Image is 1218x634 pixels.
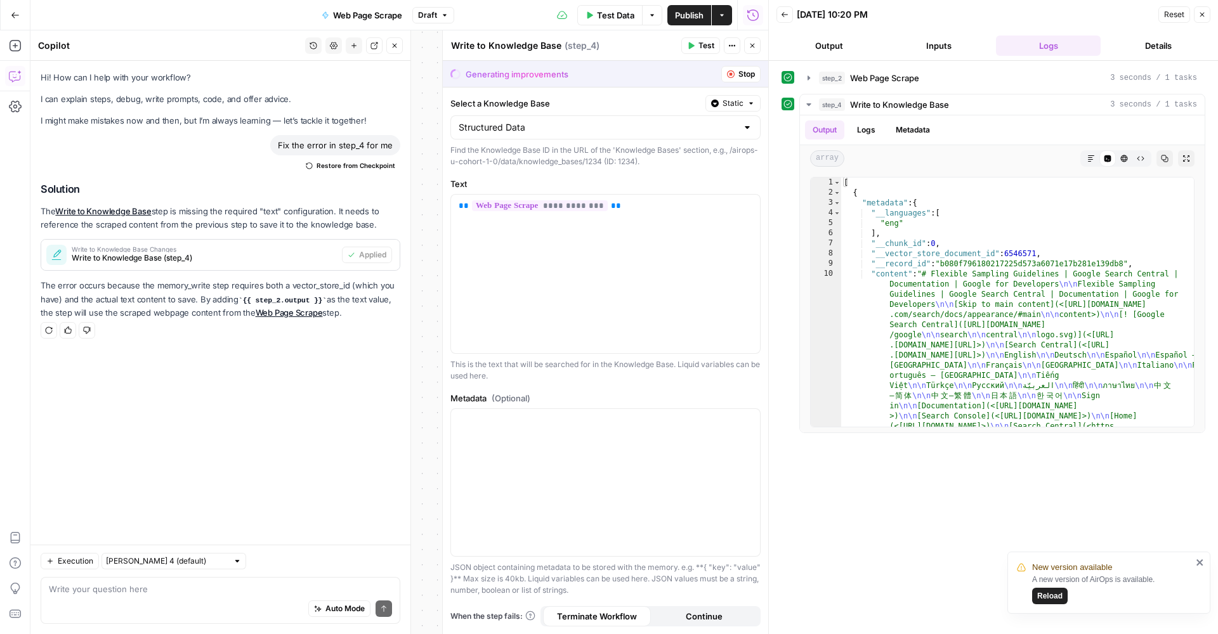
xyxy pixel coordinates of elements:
button: Inputs [886,36,991,56]
button: Reload [1032,588,1068,604]
div: 2 [811,188,841,198]
span: 3 seconds / 1 tasks [1110,72,1197,84]
span: Restore from Checkpoint [317,160,395,171]
span: Test [698,40,714,51]
button: 3 seconds / 1 tasks [800,68,1205,88]
span: ( step_4 ) [565,39,599,52]
div: 8 [811,249,841,259]
button: Output [776,36,881,56]
a: When the step fails: [450,611,535,622]
span: step_2 [819,72,845,84]
span: Static [723,98,743,109]
div: 5 [811,218,841,228]
span: Test Data [597,9,634,22]
button: 3 seconds / 1 tasks [800,94,1205,115]
a: Web Page Scrape [256,307,323,318]
span: Draft [418,10,437,21]
button: Output [805,120,844,139]
span: Toggle code folding, rows 4 through 6 [834,208,841,218]
div: 6 [811,228,841,238]
span: Toggle code folding, rows 3 through 11 [834,198,841,208]
span: array [810,150,844,167]
code: {{ step_2.output }} [239,297,327,304]
div: 9 [811,259,841,269]
button: Metadata [888,120,938,139]
button: Continue [651,606,759,626]
span: Publish [675,9,704,22]
div: JSON object containing metadata to be stored with the memory. e.g. **{ "key": "value" }** Max siz... [450,562,761,596]
button: Stop [721,66,761,82]
button: Test [681,37,720,54]
div: 3 seconds / 1 tasks [800,115,1205,432]
button: Execution [41,553,99,569]
span: New version available [1032,561,1112,574]
span: Auto Mode [325,603,365,614]
button: Logs [996,36,1101,56]
div: 7 [811,238,841,249]
button: Reset [1158,6,1190,23]
div: 1 [811,178,841,188]
span: Reload [1037,590,1063,602]
button: Web Page Scrape [314,5,410,25]
span: Stop [738,68,755,80]
span: Web Page Scrape [850,72,919,84]
p: Hi! How can I help with your workflow? [41,71,400,84]
span: Write to Knowledge Base Changes [72,246,337,252]
h2: Solution [41,183,400,195]
span: Write to Knowledge Base [850,98,949,111]
span: 3 seconds / 1 tasks [1110,99,1197,110]
span: Reset [1164,9,1184,20]
div: Find the Knowledge Base ID in the URL of the 'Knowledge Bases' section, e.g., /airops-u-cohort-1-... [450,145,761,167]
button: Static [705,95,761,112]
div: This is the text that will be searched for in the Knowledge Base. Liquid variables can be used here. [450,359,761,382]
span: Web Page Scrape [333,9,402,22]
div: Generating improvements [466,68,568,81]
p: The step is missing the required "text" configuration. It needs to reference the scraped content ... [41,205,400,231]
span: Write to Knowledge Base (step_4) [72,252,337,264]
input: Claude Sonnet 4 (default) [106,555,228,567]
p: I can explain steps, debug, write prompts, code, and offer advice. [41,93,400,106]
div: 3 [811,198,841,208]
a: Write to Knowledge Base [55,206,151,216]
button: Applied [342,247,392,263]
input: Structured Data [459,121,737,134]
span: Toggle code folding, rows 2 through 13 [834,188,841,198]
button: Test Data [577,5,642,25]
button: Draft [412,7,454,23]
span: Execution [58,555,93,567]
button: Auto Mode [308,600,370,617]
span: (Optional) [492,392,530,404]
div: Fix the error in step_4 for me [270,135,400,155]
button: Logs [849,120,883,139]
span: step_4 [819,98,845,111]
button: Publish [667,5,711,25]
p: I might make mistakes now and then, but I’m always learning — let’s tackle it together! [41,114,400,127]
label: Text [450,178,761,190]
span: Toggle code folding, rows 1 through 26 [834,178,841,188]
textarea: Write to Knowledge Base [451,39,561,52]
label: Select a Knowledge Base [450,97,700,110]
button: Restore from Checkpoint [301,158,400,173]
div: A new version of AirOps is available. [1032,574,1192,604]
button: close [1196,557,1205,567]
p: The error occurs because the memory_write step requires both a vector_store_id (which you have) a... [41,279,400,320]
div: Copilot [38,39,301,52]
span: Continue [686,610,723,623]
label: Metadata [450,392,761,404]
div: 4 [811,208,841,218]
button: Details [1106,36,1210,56]
span: Applied [359,249,386,261]
span: Terminate Workflow [557,610,637,623]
